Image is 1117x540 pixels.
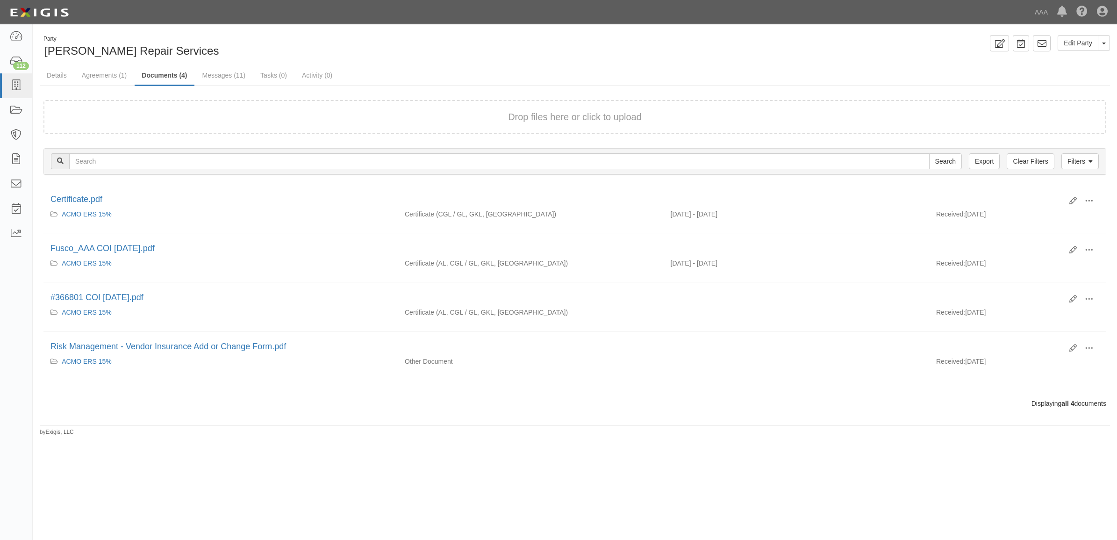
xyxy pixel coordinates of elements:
button: Drop files here or click to upload [508,110,642,124]
a: Clear Filters [1007,153,1054,169]
a: ACMO ERS 15% [62,309,112,316]
a: AAA [1030,3,1053,22]
input: Search [929,153,962,169]
div: [DATE] [929,209,1106,223]
a: Agreements (1) [75,66,134,85]
a: Fusco_AAA COI [DATE].pdf [50,244,155,253]
a: Certificate.pdf [50,194,102,204]
div: [DATE] [929,259,1106,273]
div: ACMO ERS 15% [50,259,391,268]
img: logo-5460c22ac91f19d4615b14bd174203de0afe785f0fc80cf4dbbc73dc1793850b.png [7,4,72,21]
input: Search [69,153,930,169]
div: Auto Liability Commercial General Liability / Garage Liability Garage Keepers Liability On-Hook [398,308,664,317]
a: Export [969,153,1000,169]
a: Activity (0) [295,66,339,85]
div: Fusco Repair Services [40,35,568,59]
a: Messages (11) [195,66,253,85]
div: Effective 07/15/2025 - Expiration 07/15/2026 [664,259,930,268]
a: Edit Party [1058,35,1098,51]
div: ACMO ERS 15% [50,308,391,317]
p: Received: [936,259,965,268]
b: all 4 [1061,400,1074,407]
a: Details [40,66,74,85]
div: [DATE] [929,357,1106,371]
span: [PERSON_NAME] Repair Services [44,44,219,57]
p: Received: [936,308,965,317]
p: Received: [936,209,965,219]
p: Received: [936,357,965,366]
a: #366801 COI [DATE].pdf [50,293,143,302]
small: by [40,428,74,436]
div: Fusco_AAA COI 8.14.25.pdf [50,243,1062,255]
div: Risk Management - Vendor Insurance Add or Change Form.pdf [50,341,1062,353]
div: Other Document [398,357,664,366]
div: Displaying documents [36,399,1113,408]
div: ACMO ERS 15% [50,357,391,366]
div: [DATE] [929,308,1106,322]
a: ACMO ERS 15% [62,259,112,267]
div: Commercial General Liability / Garage Liability Garage Keepers Liability On-Hook [398,209,664,219]
div: Effective 10/02/2024 - Expiration 10/02/2025 [664,209,930,219]
a: Tasks (0) [253,66,294,85]
i: Help Center - Complianz [1076,7,1088,18]
a: Exigis, LLC [46,429,74,435]
a: Documents (4) [135,66,194,86]
div: ACMO ERS 15% [50,209,391,219]
div: Effective - Expiration [664,308,930,308]
a: Risk Management - Vendor Insurance Add or Change Form.pdf [50,342,286,351]
div: #366801 COI 07.12.25.pdf [50,292,1062,304]
a: Filters [1061,153,1099,169]
div: Party [43,35,219,43]
a: ACMO ERS 15% [62,358,112,365]
div: Auto Liability Commercial General Liability / Garage Liability Garage Keepers Liability On-Hook [398,259,664,268]
div: Certificate.pdf [50,194,1062,206]
a: ACMO ERS 15% [62,210,112,218]
div: 112 [13,62,29,70]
